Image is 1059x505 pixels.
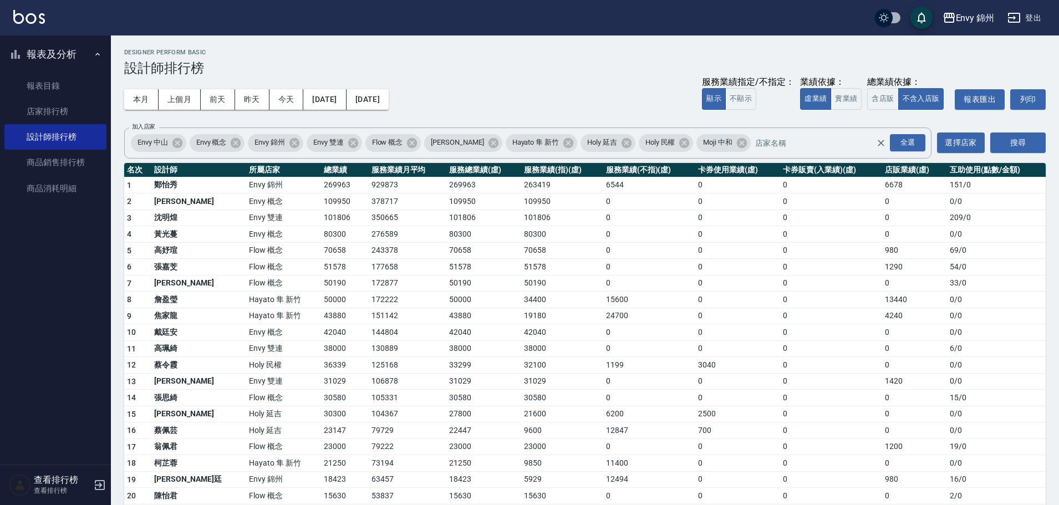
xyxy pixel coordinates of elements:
td: Flow 概念 [246,275,321,292]
span: 2 [127,197,131,206]
td: 黃光蔓 [151,226,246,243]
td: 0 / 0 [947,193,1046,210]
td: 50190 [521,275,603,292]
td: 0 [780,324,882,341]
td: 23000 [446,438,521,455]
td: 9600 [521,422,603,439]
td: 戴廷安 [151,324,246,341]
h3: 設計師排行榜 [124,60,1046,76]
td: 0 [780,226,882,243]
span: 13 [127,377,136,386]
td: 0 [882,390,947,406]
td: 19180 [521,308,603,324]
td: 105331 [369,390,446,406]
a: 報表匯出 [955,89,1005,110]
button: 不顯示 [725,88,756,110]
td: 21250 [321,455,369,472]
td: 2500 [695,406,780,422]
td: 69 / 0 [947,242,1046,259]
td: 0 / 0 [947,357,1046,374]
span: Hayato 隼 新竹 [506,137,566,148]
td: 33 / 0 [947,275,1046,292]
td: 0 [695,242,780,259]
button: Clear [873,135,889,151]
td: 38000 [446,340,521,357]
button: 本月 [124,89,159,110]
td: 0 [882,455,947,472]
td: [PERSON_NAME] [151,275,246,292]
td: Envy 概念 [246,324,321,341]
td: Flow 概念 [246,390,321,406]
td: 109950 [321,193,369,210]
td: 翁佩君 [151,438,246,455]
td: 144804 [369,324,446,341]
td: 30580 [521,390,603,406]
td: 0 [882,357,947,374]
td: 0 [695,259,780,276]
td: 0 / 0 [947,292,1046,308]
td: 104367 [369,406,446,422]
div: 總業績依據： [867,76,949,88]
td: 0 [603,210,695,226]
td: 高珮綺 [151,340,246,357]
button: 實業績 [831,88,862,110]
td: 929873 [369,177,446,193]
td: 109950 [521,193,603,210]
h2: Designer Perform Basic [124,49,1046,56]
td: 980 [882,242,947,259]
th: 卡券販賣(入業績)(虛) [780,163,882,177]
td: [PERSON_NAME] [151,373,246,390]
td: Envy 雙連 [246,210,321,226]
td: 12847 [603,422,695,439]
a: 店家排行榜 [4,99,106,124]
img: Person [9,474,31,496]
td: 0 / 0 [947,226,1046,243]
td: 6678 [882,177,947,193]
td: 42040 [521,324,603,341]
td: 43880 [321,308,369,324]
button: 顯示 [702,88,726,110]
th: 服務業績月平均 [369,163,446,177]
span: 11 [127,344,136,353]
td: [PERSON_NAME] [151,406,246,422]
button: Open [888,132,928,154]
div: Holy 延吉 [581,134,635,152]
td: 151142 [369,308,446,324]
button: 不含入店販 [898,88,944,110]
td: 276589 [369,226,446,243]
td: 柯芷蓉 [151,455,246,472]
td: 51578 [446,259,521,276]
td: 70658 [446,242,521,259]
span: 8 [127,295,131,304]
div: [PERSON_NAME] [424,134,502,152]
th: 卡券使用業績(虛) [695,163,780,177]
td: 0 [603,242,695,259]
span: 12 [127,360,136,369]
td: 32100 [521,357,603,374]
td: 0 [882,422,947,439]
div: Envy 錦州 [956,11,995,25]
button: 今天 [269,89,304,110]
td: 109950 [446,193,521,210]
td: 350665 [369,210,446,226]
td: 1199 [603,357,695,374]
button: save [910,7,933,29]
td: 0 [603,438,695,455]
td: Envy 概念 [246,193,321,210]
td: 31029 [521,373,603,390]
td: 0 [780,308,882,324]
th: 互助使用(點數/金額) [947,163,1046,177]
td: 15600 [603,292,695,308]
td: 0 / 0 [947,308,1046,324]
td: 0 / 0 [947,373,1046,390]
td: 130889 [369,340,446,357]
p: 查看排行榜 [34,486,90,496]
span: 18 [127,458,136,467]
td: 0 / 0 [947,422,1046,439]
button: 選擇店家 [937,132,985,153]
span: 5 [127,246,131,255]
span: 3 [127,213,131,222]
td: 0 [695,292,780,308]
td: 80300 [446,226,521,243]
